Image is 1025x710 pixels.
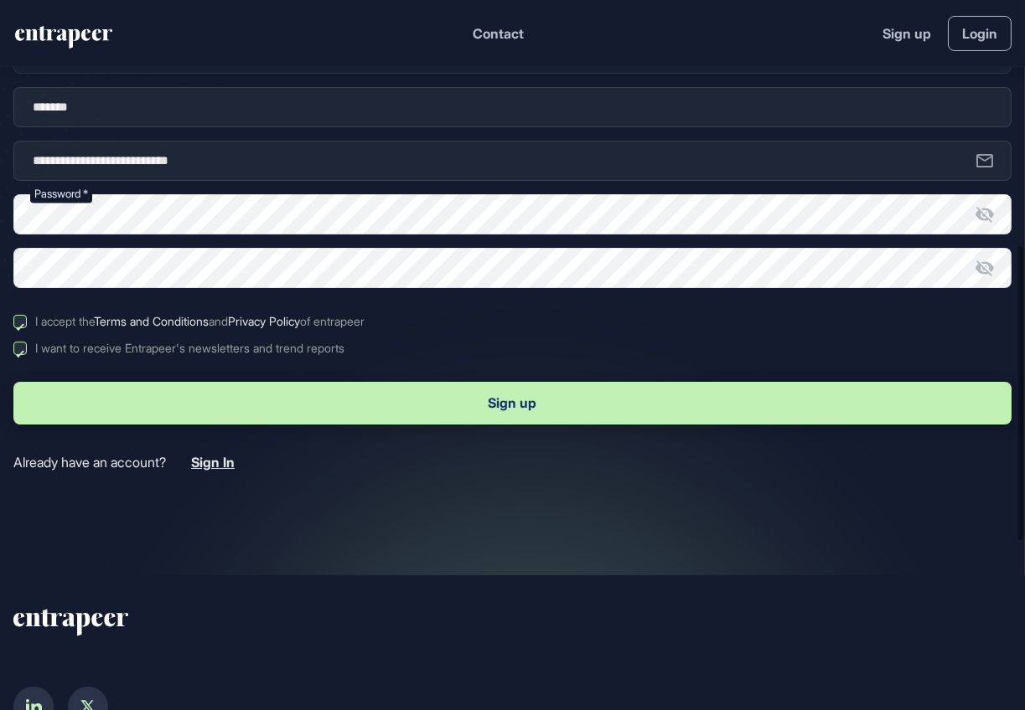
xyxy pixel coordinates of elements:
a: Terms and Conditions [94,314,209,328]
div: I want to receive Entrapeer's newsletters and trend reports [35,342,344,355]
a: Sign up [883,23,931,44]
div: I accept the and of entrapeer [35,315,365,328]
a: entrapeer-logo [13,26,114,54]
span: Already have an account? [13,455,166,471]
span: Sign In [191,454,235,471]
button: Sign up [13,382,1012,424]
a: Login [948,16,1012,51]
a: Privacy Policy [228,314,300,328]
label: Password * [30,186,92,203]
button: Contact [473,23,524,44]
a: Sign In [191,455,235,471]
